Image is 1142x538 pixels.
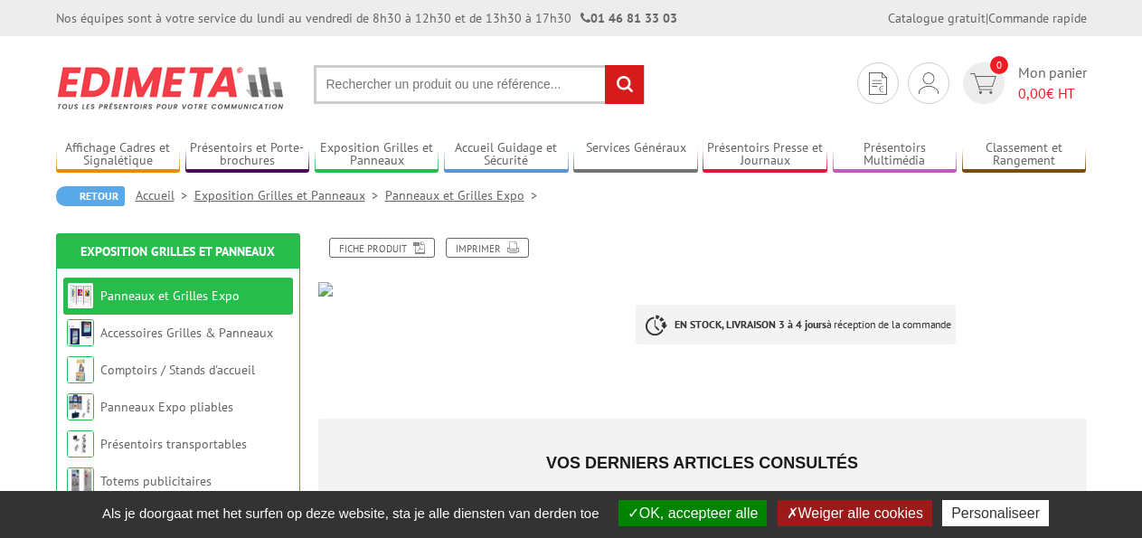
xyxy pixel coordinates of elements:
[67,319,94,346] img: Accessoires Grilles & Panneaux
[100,399,233,415] a: Panneaux Expo pliables
[80,243,275,260] a: Exposition Grilles et Panneaux
[315,140,439,170] a: Exposition Grilles et Panneaux
[100,436,247,452] a: Présentoirs transportables
[385,187,544,203] a: Panneaux et Grilles Expo
[888,10,986,26] a: Catalogue gratuit
[618,500,768,526] button: OK, accepteer alle
[605,65,644,104] input: rechercher
[185,140,310,170] a: Présentoirs et Porte-brochures
[869,72,887,95] img: devis rapide
[990,56,1008,74] span: 0
[56,54,287,121] img: Edimeta
[100,473,212,489] a: Totems publicitaires
[67,430,94,458] img: Présentoirs transportables
[778,500,932,526] button: Weiger alle cookies
[636,305,956,345] p: à réception de la commande
[444,140,569,170] a: Accueil Guidage et Sécurité
[67,356,94,383] img: Comptoirs / Stands d'accueil
[703,140,827,170] a: Présentoirs Presse et Journaux
[1018,83,1087,104] span: € HT
[136,187,194,203] a: Accueil
[919,72,939,94] img: devis rapide
[93,505,609,521] span: Als je doorgaat met het surfen op deze website, sta je alle diensten van derden toe
[546,454,858,472] span: Vos derniers articles consultés
[67,393,94,420] img: Panneaux Expo pliables
[1018,84,1046,102] span: 0,00
[833,140,958,170] a: Présentoirs Multimédia
[970,73,996,94] img: devis rapide
[988,10,1087,26] a: Commande rapide
[67,467,94,495] img: Totems publicitaires
[56,186,125,206] a: Retour
[580,10,677,26] strong: 01 46 81 33 03
[446,238,529,258] a: Imprimer
[675,317,826,331] strong: EN STOCK, LIVRAISON 3 à 4 jours
[67,282,94,309] img: Panneaux et Grilles Expo
[329,238,435,258] a: Fiche produit
[100,288,240,304] a: Panneaux et Grilles Expo
[962,140,1087,170] a: Classement et Rangement
[942,500,1049,526] button: Personaliseer (modaal venster)
[100,325,273,341] a: Accessoires Grilles & Panneaux
[573,140,698,170] a: Services Généraux
[314,65,645,104] input: Rechercher un produit ou une référence...
[1018,62,1087,104] span: Mon panier
[56,140,181,170] a: Affichage Cadres et Signalétique
[888,9,1087,27] div: |
[100,362,255,378] a: Comptoirs / Stands d'accueil
[56,9,677,27] div: Nos équipes sont à votre service du lundi au vendredi de 8h30 à 12h30 et de 13h30 à 17h30
[958,62,1087,104] a: devis rapide 0 Mon panier 0,00€ HT
[194,187,385,203] a: Exposition Grilles et Panneaux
